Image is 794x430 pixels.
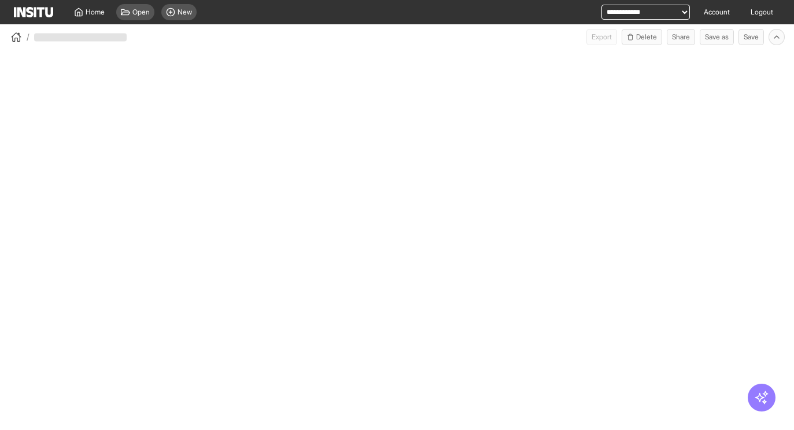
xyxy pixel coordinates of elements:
[586,29,617,45] button: Export
[27,31,29,43] span: /
[667,29,695,45] button: Share
[14,7,53,17] img: Logo
[622,29,662,45] button: Delete
[738,29,764,45] button: Save
[178,8,192,17] span: New
[9,30,29,44] button: /
[586,29,617,45] span: Can currently only export from Insights reports.
[132,8,150,17] span: Open
[700,29,734,45] button: Save as
[86,8,105,17] span: Home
